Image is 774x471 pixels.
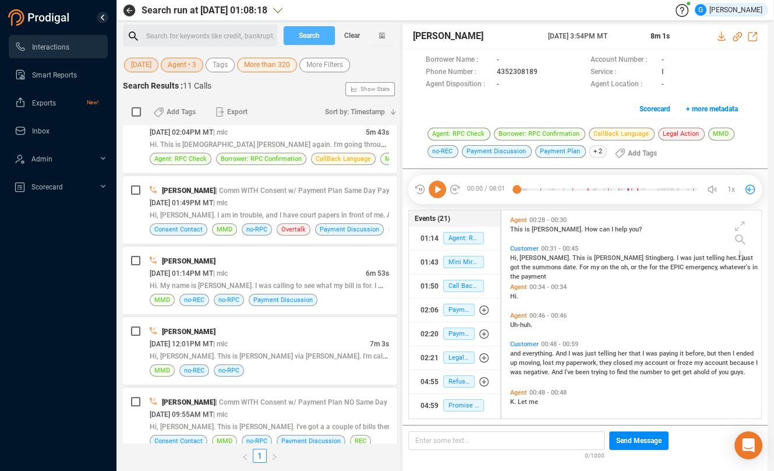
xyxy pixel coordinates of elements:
[680,254,694,262] span: was
[388,223,422,235] span: +1 more
[594,254,645,262] span: [PERSON_NAME]
[629,350,642,357] span: that
[510,216,527,224] span: Agent
[420,229,439,248] div: 01:14
[711,368,719,376] span: of
[409,370,500,393] button: 04:55Refusal to Pay
[443,280,484,292] span: Call Back Language
[645,254,677,262] span: Stingberg.
[671,368,683,376] span: get
[609,431,669,450] button: Send Message
[131,58,151,72] span: [DATE]
[409,322,500,346] button: 02:20Payment Plan
[662,66,663,79] span: I
[150,269,213,277] span: [DATE] 01:14PM MT
[694,254,706,262] span: just
[599,359,613,367] span: they
[510,312,527,319] span: Agent
[510,368,524,376] span: was
[325,103,385,121] span: Sort by: Timestamp
[497,66,538,79] span: 4352308189
[150,199,213,207] span: [DATE] 01:49PM MT
[510,389,527,396] span: Agent
[284,26,335,45] button: Search
[521,263,532,271] span: the
[32,43,69,51] span: Interactions
[218,294,239,305] span: no-RPC
[15,119,98,142] a: Inbox
[720,263,752,271] span: whatever's
[316,153,371,164] span: CallBack Language
[267,449,282,463] li: Next Page
[409,346,500,370] button: 02:21Legal Action
[123,247,397,314] div: [PERSON_NAME][DATE] 01:14PM MT| mlc6m 53sHi. My name is [PERSON_NAME]. I was calling to see what ...
[659,263,670,271] span: the
[629,368,640,376] span: the
[539,340,581,348] span: 00:48 - 00:59
[591,54,656,66] span: Account Number :
[184,365,204,376] span: no-REC
[420,396,439,415] div: 04:59
[621,263,631,271] span: oh,
[237,58,297,72] button: More than 320
[646,350,659,357] span: was
[686,100,738,118] span: + more metadata
[532,226,585,233] span: [PERSON_NAME].
[426,79,491,91] span: Agent Disposition :
[510,417,527,425] span: Agent
[695,4,762,16] div: [PERSON_NAME]
[409,227,500,250] button: 01:14Agent: RPC Check
[318,103,397,121] button: Sort by: Timestamp
[510,350,522,357] span: and
[548,31,637,41] span: [DATE] 3:54PM MT
[15,63,98,86] a: Smart Reports
[613,359,634,367] span: closed
[575,368,591,376] span: been
[9,91,108,114] li: Exports
[556,350,568,357] span: And
[645,359,670,367] span: account
[123,81,183,90] span: Search Results :
[244,58,290,72] span: More than 320
[385,153,401,164] span: MMD
[698,4,703,16] span: G
[150,128,213,136] span: [DATE] 02:04PM MT
[618,350,629,357] span: her
[612,226,615,233] span: I
[723,181,740,198] button: 1x
[8,9,72,26] img: prodigal-logo
[306,58,343,72] span: More Filters
[510,340,539,348] span: Customer
[649,263,659,271] span: for
[591,263,601,271] span: my
[527,417,569,425] span: 01:00 - 01:01
[161,58,203,72] button: Agent • 3
[519,254,572,262] span: [PERSON_NAME].
[426,66,491,79] span: Phone Number :
[510,273,521,280] span: the
[638,263,649,271] span: the
[527,312,569,319] span: 00:46 - 00:46
[184,294,204,305] span: no-REC
[420,372,439,391] div: 04:55
[366,128,389,136] span: 5m 43s
[213,340,228,348] span: | mlc
[154,294,170,305] span: MMD
[420,301,439,319] div: 02:06
[427,128,490,140] span: Agent: RPC Check
[529,398,538,406] span: me
[246,224,267,235] span: no-RPC
[213,410,228,419] span: | mlc
[15,35,98,58] a: Interactions
[443,399,484,412] span: Promise To Pay
[150,210,503,219] span: Hi, [PERSON_NAME]. I am in trouble, and I have court papers in front of me. And the number for [P...
[320,224,379,235] span: Payment Discussion
[497,79,499,91] span: -
[154,435,203,447] span: Consent Contact
[708,128,734,140] span: MMD
[253,449,267,463] li: 1
[683,368,694,376] span: get
[527,389,569,396] span: 00:48 - 00:48
[123,106,397,173] div: [DATE] 02:04PM MT| mlc5m 43sHi. This is [DEMOGRAPHIC_DATA] [PERSON_NAME] again. I'm going through...
[147,103,203,121] button: Add Tags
